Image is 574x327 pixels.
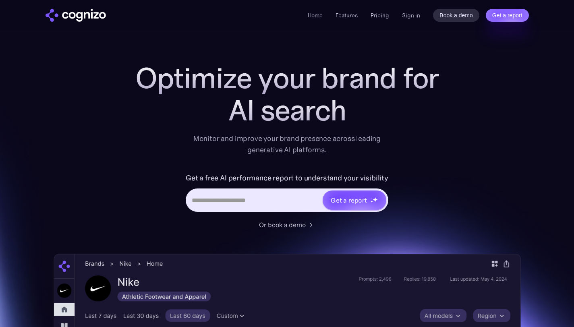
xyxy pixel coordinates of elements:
[433,9,479,22] a: Book a demo
[188,133,386,155] div: Monitor and improve your brand presence across leading generative AI platforms.
[186,172,388,184] label: Get a free AI performance report to understand your visibility
[126,62,448,94] h1: Optimize your brand for
[331,195,367,205] div: Get a report
[336,12,358,19] a: Features
[259,220,306,230] div: Or book a demo
[126,94,448,126] div: AI search
[46,9,106,22] img: cognizo logo
[46,9,106,22] a: home
[322,190,387,211] a: Get a reportstarstarstar
[308,12,323,19] a: Home
[402,10,420,20] a: Sign in
[371,12,389,19] a: Pricing
[371,197,372,199] img: star
[373,197,378,202] img: star
[486,9,529,22] a: Get a report
[371,200,373,203] img: star
[259,220,315,230] a: Or book a demo
[186,172,388,216] form: Hero URL Input Form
